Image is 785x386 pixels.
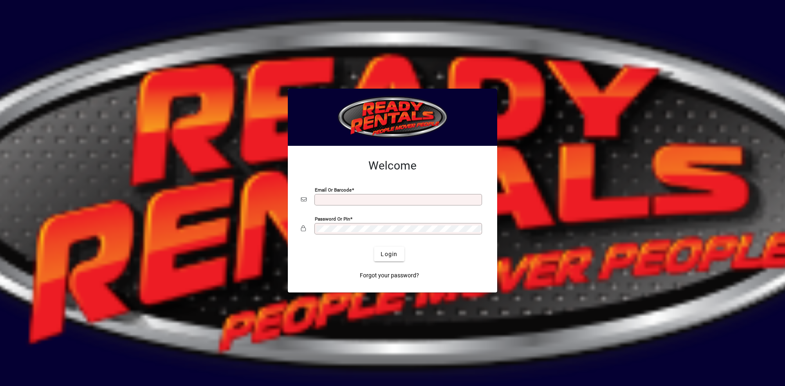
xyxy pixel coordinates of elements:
[301,159,484,173] h2: Welcome
[315,216,350,222] mat-label: Password or Pin
[357,268,422,283] a: Forgot your password?
[374,247,404,261] button: Login
[315,187,352,193] mat-label: Email or Barcode
[360,271,419,280] span: Forgot your password?
[381,250,397,259] span: Login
